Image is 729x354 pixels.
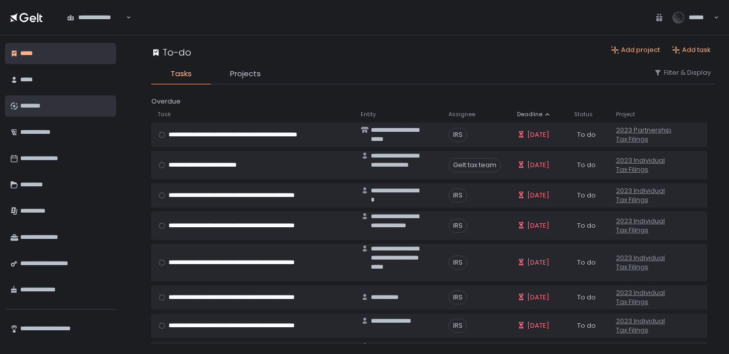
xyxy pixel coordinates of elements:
div: To-do [151,45,191,59]
span: To do [577,161,596,170]
span: [DATE] [527,321,549,330]
div: Search for option [61,7,131,28]
span: Tasks [171,68,192,80]
span: IRS [448,319,467,333]
span: [DATE] [527,161,549,170]
button: Filter & Display [654,68,711,77]
a: 2023 Individual Tax Filings [616,317,675,335]
button: Add task [672,45,711,55]
span: Task [157,111,171,118]
a: 2023 Individual Tax Filings [616,254,675,272]
span: Project [616,111,635,118]
span: To do [577,130,596,139]
span: To do [577,293,596,302]
span: To do [577,221,596,230]
a: 2023 Individual Tax Filings [616,156,675,174]
span: To do [577,321,596,330]
span: To do [577,191,596,200]
span: Entity [361,111,376,118]
span: IRS [448,128,467,142]
a: 2023 Partnership Tax Filings [616,126,675,144]
span: Projects [230,68,261,80]
a: 2023 Individual Tax Filings [616,288,675,307]
span: To do [577,258,596,267]
span: [DATE] [527,293,549,302]
span: Assignee [448,111,475,118]
span: IRS [448,256,467,270]
span: IRS [448,290,467,305]
a: 2023 Individual Tax Filings [616,186,675,205]
span: [DATE] [527,221,549,230]
span: Status [574,111,593,118]
span: Gelt tax team [448,158,501,172]
a: 2023 Individual Tax Filings [616,217,675,235]
span: IRS [448,219,467,233]
span: [DATE] [527,130,549,139]
button: Add project [611,45,660,55]
span: [DATE] [527,258,549,267]
span: IRS [448,188,467,203]
div: Overdue [151,96,715,107]
span: Deadline [517,111,542,118]
span: [DATE] [527,191,549,200]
